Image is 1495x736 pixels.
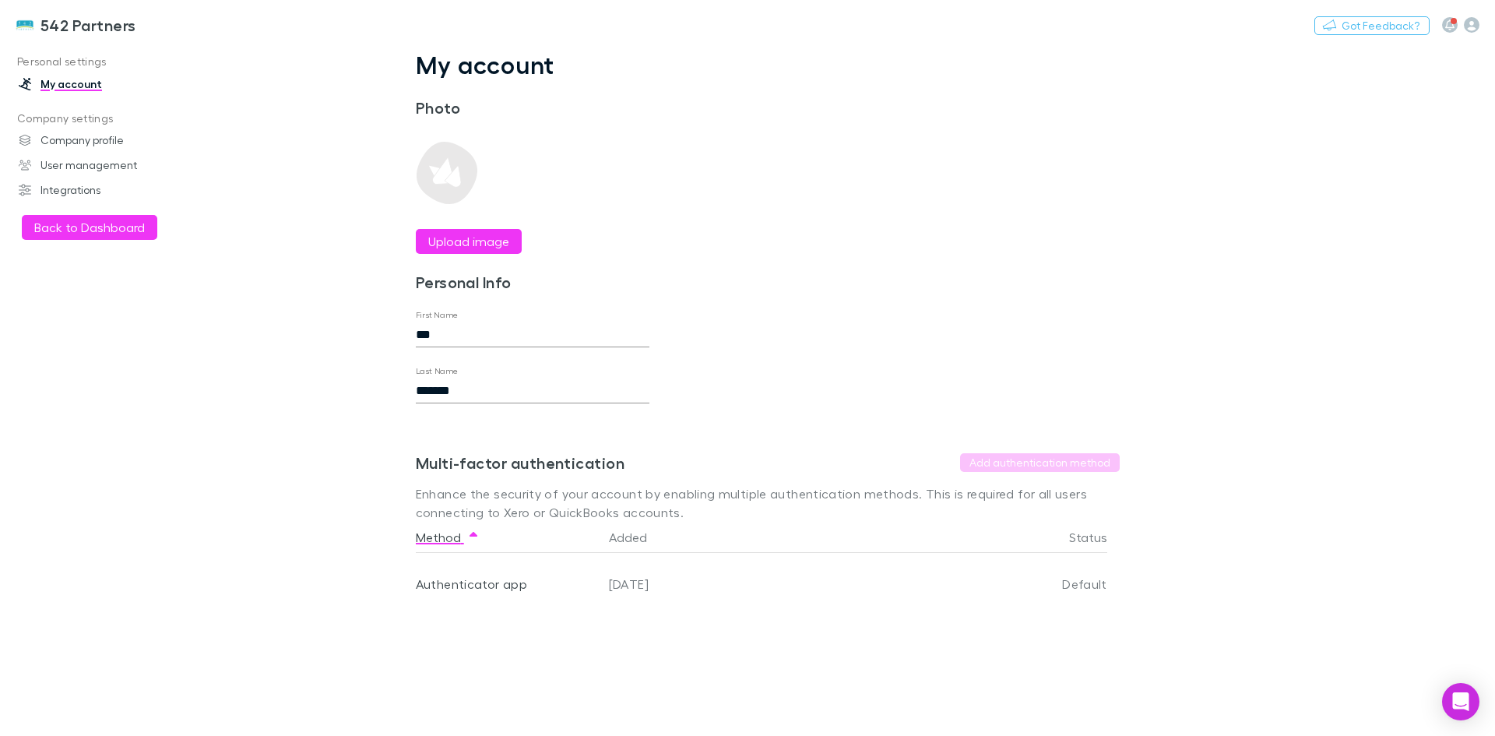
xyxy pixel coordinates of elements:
[3,178,210,202] a: Integrations
[1442,683,1479,720] div: Open Intercom Messenger
[416,273,649,291] h3: Personal Info
[16,16,34,34] img: 542 Partners's Logo
[22,215,157,240] button: Back to Dashboard
[416,50,1120,79] h1: My account
[416,553,596,615] div: Authenticator app
[3,52,210,72] p: Personal settings
[1314,16,1430,35] button: Got Feedback?
[40,16,136,34] h3: 542 Partners
[416,522,480,553] button: Method
[416,309,459,321] label: First Name
[416,365,459,377] label: Last Name
[609,522,666,553] button: Added
[1069,522,1126,553] button: Status
[428,232,509,251] label: Upload image
[3,153,210,178] a: User management
[416,453,624,472] h3: Multi-factor authentication
[3,109,210,129] p: Company settings
[416,142,478,204] img: Preview
[416,98,649,117] h3: Photo
[6,6,146,44] a: 542 Partners
[3,72,210,97] a: My account
[416,484,1120,522] p: Enhance the security of your account by enabling multiple authentication methods. This is require...
[967,553,1107,615] div: Default
[960,453,1120,472] button: Add authentication method
[3,128,210,153] a: Company profile
[416,229,522,254] button: Upload image
[603,553,967,615] div: [DATE]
